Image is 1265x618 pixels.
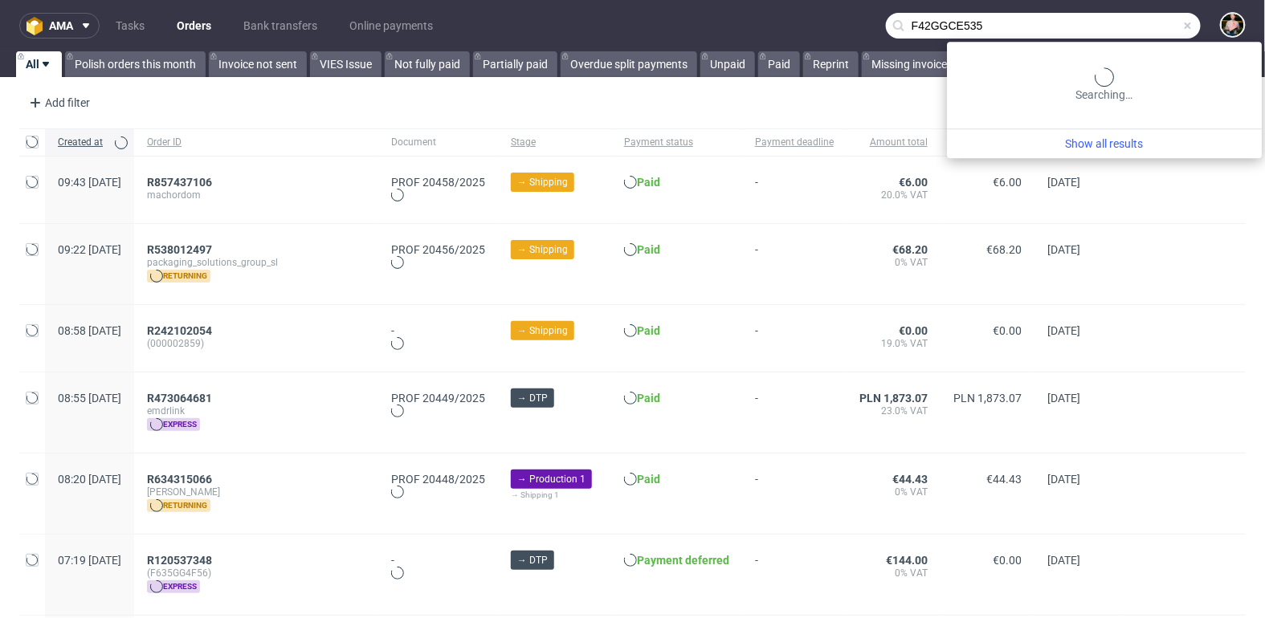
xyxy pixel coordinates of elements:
[147,189,365,201] span: machordom
[391,136,485,149] span: Document
[953,136,1255,152] a: Show all results
[859,392,928,405] span: PLN 1,873.07
[1047,243,1080,256] span: [DATE]
[473,51,557,77] a: Partially paid
[700,51,755,77] a: Unpaid
[1222,14,1244,36] img: Marta Tomaszewska
[986,243,1022,256] span: €68.20
[27,17,49,35] img: logo
[517,391,548,405] span: → DTP
[209,51,307,77] a: Invoice not sent
[147,554,212,567] span: R120537348
[892,473,928,486] span: €44.43
[147,324,212,337] span: R242102054
[561,51,697,77] a: Overdue split payments
[993,176,1022,189] span: €6.00
[953,392,1022,405] span: PLN 1,873.07
[859,256,928,269] span: 0% VAT
[65,51,206,77] a: Polish orders this month
[16,51,62,77] a: All
[517,472,586,486] span: → Production 1
[755,176,834,204] span: -
[49,20,73,31] span: ama
[1047,554,1080,567] span: [DATE]
[1047,176,1080,189] span: [DATE]
[22,90,93,116] div: Add filter
[58,243,121,256] span: 09:22 [DATE]
[147,554,215,567] a: R120537348
[147,486,365,498] span: [PERSON_NAME]
[637,176,660,189] span: Paid
[19,13,100,39] button: ama
[391,176,485,189] a: PROF 20458/2025
[953,67,1255,103] div: Searching…
[58,554,121,567] span: 07:19 [DATE]
[147,136,365,149] span: Order ID
[755,243,834,285] span: -
[147,392,212,405] span: R473064681
[58,392,121,405] span: 08:55 [DATE]
[58,473,121,486] span: 08:20 [DATE]
[755,554,834,596] span: -
[637,554,729,567] span: Payment deferred
[637,243,660,256] span: Paid
[58,176,121,189] span: 09:43 [DATE]
[391,243,485,256] a: PROF 20456/2025
[1047,392,1080,405] span: [DATE]
[1047,324,1080,337] span: [DATE]
[803,51,859,77] a: Reprint
[391,324,485,352] div: -
[859,567,928,579] span: 0% VAT
[106,13,154,39] a: Tasks
[147,405,365,417] span: emdrlink
[147,256,365,269] span: packaging_solutions_group_sl
[58,136,108,149] span: Created at
[340,13,443,39] a: Online payments
[517,175,568,189] span: → Shipping
[147,243,212,256] span: R538012497
[886,554,928,567] span: €144.00
[637,324,660,337] span: Paid
[993,554,1022,567] span: €0.00
[859,486,928,498] span: 0% VAT
[511,136,598,149] span: Stage
[517,242,568,257] span: → Shipping
[899,176,928,189] span: €6.00
[755,473,834,514] span: -
[391,473,485,486] a: PROF 20448/2025
[234,13,327,39] a: Bank transfers
[859,405,928,417] span: 23.0% VAT
[986,473,1022,486] span: €44.43
[58,324,121,337] span: 08:58 [DATE]
[993,324,1022,337] span: €0.00
[511,489,598,502] div: → Shipping 1
[147,499,210,512] span: returning
[637,392,660,405] span: Paid
[758,51,800,77] a: Paid
[517,323,568,338] span: → Shipping
[147,176,215,189] a: R857437106
[147,473,215,486] a: R634315066
[1047,473,1080,486] span: [DATE]
[637,473,660,486] span: Paid
[147,580,200,593] span: express
[755,136,834,149] span: Payment deadline
[391,554,485,582] div: -
[755,392,834,433] span: -
[859,136,928,149] span: Amount total
[147,392,215,405] a: R473064681
[755,324,834,352] span: -
[517,553,548,567] span: → DTP
[167,13,221,39] a: Orders
[147,324,215,337] a: R242102054
[147,418,200,431] span: express
[391,392,485,405] a: PROF 20449/2025
[147,176,212,189] span: R857437106
[147,473,212,486] span: R634315066
[310,51,382,77] a: VIES Issue
[147,243,215,256] a: R538012497
[899,324,928,337] span: €0.00
[385,51,470,77] a: Not fully paid
[862,51,957,77] a: Missing invoice
[624,136,729,149] span: Payment status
